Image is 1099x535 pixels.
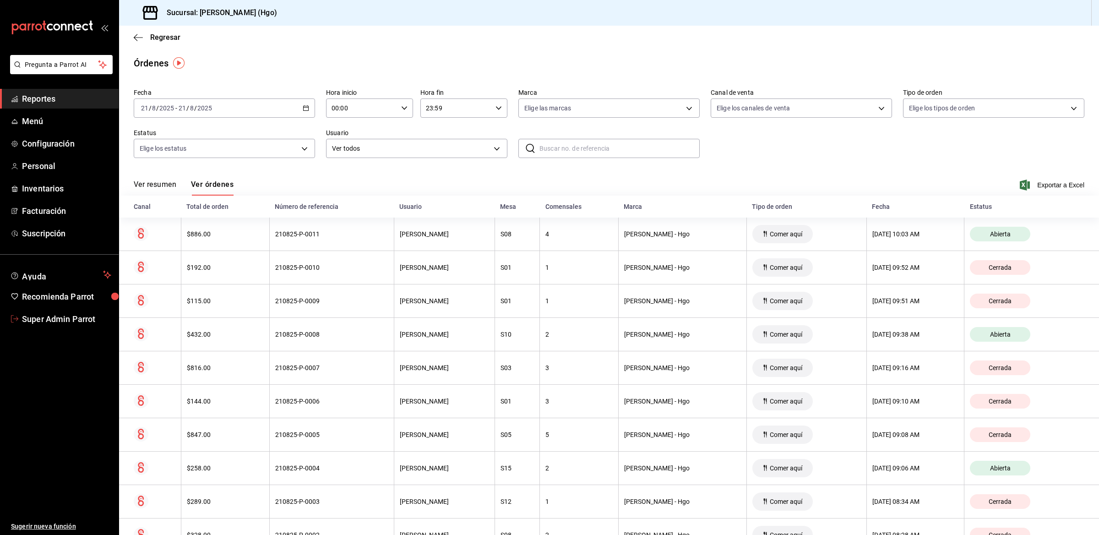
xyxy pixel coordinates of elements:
button: open_drawer_menu [101,24,108,31]
div: 4 [545,230,613,238]
div: Órdenes [134,56,169,70]
div: 210825-P-0008 [275,331,388,338]
div: $115.00 [187,297,264,305]
div: [DATE] 09:10 AM [872,398,958,405]
div: Fecha [872,203,958,210]
span: Menú [22,115,111,127]
div: $886.00 [187,230,264,238]
div: [PERSON_NAME] [400,398,489,405]
div: $192.00 [187,264,264,271]
span: - [175,104,177,112]
a: Pregunta a Parrot AI [6,66,113,76]
span: Comer aquí [766,230,806,238]
span: Cerrada [985,431,1015,438]
div: [PERSON_NAME] [400,498,489,505]
div: 3 [545,364,613,371]
div: [PERSON_NAME] - Hgo [624,464,741,472]
span: Personal [22,160,111,172]
span: Abierta [986,230,1014,238]
span: Comer aquí [766,364,806,371]
div: 1 [545,264,613,271]
span: Ayuda [22,269,99,280]
span: Elige las marcas [524,104,571,113]
div: [DATE] 08:34 AM [872,498,958,505]
span: / [186,104,189,112]
span: Regresar [150,33,180,42]
span: Comer aquí [766,297,806,305]
div: S01 [501,297,534,305]
div: [PERSON_NAME] - Hgo [624,297,741,305]
div: 1 [545,297,613,305]
button: Exportar a Excel [1022,180,1084,191]
div: S10 [501,331,534,338]
button: Regresar [134,33,180,42]
div: 210825-P-0007 [275,364,388,371]
button: Pregunta a Parrot AI [10,55,113,74]
input: -- [190,104,194,112]
div: [PERSON_NAME] - Hgo [624,431,741,438]
div: [PERSON_NAME] [400,264,489,271]
div: 210825-P-0005 [275,431,388,438]
span: Sugerir nueva función [11,522,111,531]
div: 210825-P-0011 [275,230,388,238]
span: / [194,104,197,112]
div: Comensales [545,203,613,210]
div: Número de referencia [275,203,388,210]
div: Total de orden [186,203,264,210]
span: Ver todos [332,144,490,153]
span: Inventarios [22,182,111,195]
input: -- [152,104,156,112]
label: Hora fin [420,89,507,96]
div: 210825-P-0003 [275,498,388,505]
input: -- [178,104,186,112]
div: [DATE] 09:51 AM [872,297,958,305]
span: / [156,104,159,112]
div: Canal [134,203,175,210]
img: Tooltip marker [173,57,185,69]
span: Comer aquí [766,464,806,472]
div: S03 [501,364,534,371]
input: Buscar no. de referencia [539,139,700,158]
span: Reportes [22,93,111,105]
span: Super Admin Parrot [22,313,111,325]
div: 1 [545,498,613,505]
div: navigation tabs [134,180,234,196]
div: [PERSON_NAME] - Hgo [624,331,741,338]
div: [PERSON_NAME] [400,364,489,371]
label: Fecha [134,89,315,96]
div: [DATE] 09:08 AM [872,431,958,438]
div: [PERSON_NAME] [400,331,489,338]
span: Comer aquí [766,398,806,405]
span: Cerrada [985,498,1015,505]
div: [PERSON_NAME] - Hgo [624,364,741,371]
div: [DATE] 09:38 AM [872,331,958,338]
label: Hora inicio [326,89,413,96]
span: Comer aquí [766,331,806,338]
div: S12 [501,498,534,505]
div: [DATE] 09:06 AM [872,464,958,472]
div: $847.00 [187,431,264,438]
div: Marca [624,203,741,210]
span: Cerrada [985,364,1015,371]
span: Comer aquí [766,264,806,271]
input: ---- [159,104,174,112]
div: [PERSON_NAME] [400,431,489,438]
h3: Sucursal: [PERSON_NAME] (Hgo) [159,7,277,18]
div: 3 [545,398,613,405]
div: 210825-P-0004 [275,464,388,472]
div: S01 [501,398,534,405]
div: $816.00 [187,364,264,371]
div: $289.00 [187,498,264,505]
span: Configuración [22,137,111,150]
div: S05 [501,431,534,438]
div: [PERSON_NAME] - Hgo [624,498,741,505]
label: Marca [518,89,700,96]
div: Mesa [500,203,534,210]
div: S15 [501,464,534,472]
div: 5 [545,431,613,438]
span: Elige los estatus [140,144,186,153]
button: Ver órdenes [191,180,234,196]
span: Elige los tipos de orden [909,104,975,113]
